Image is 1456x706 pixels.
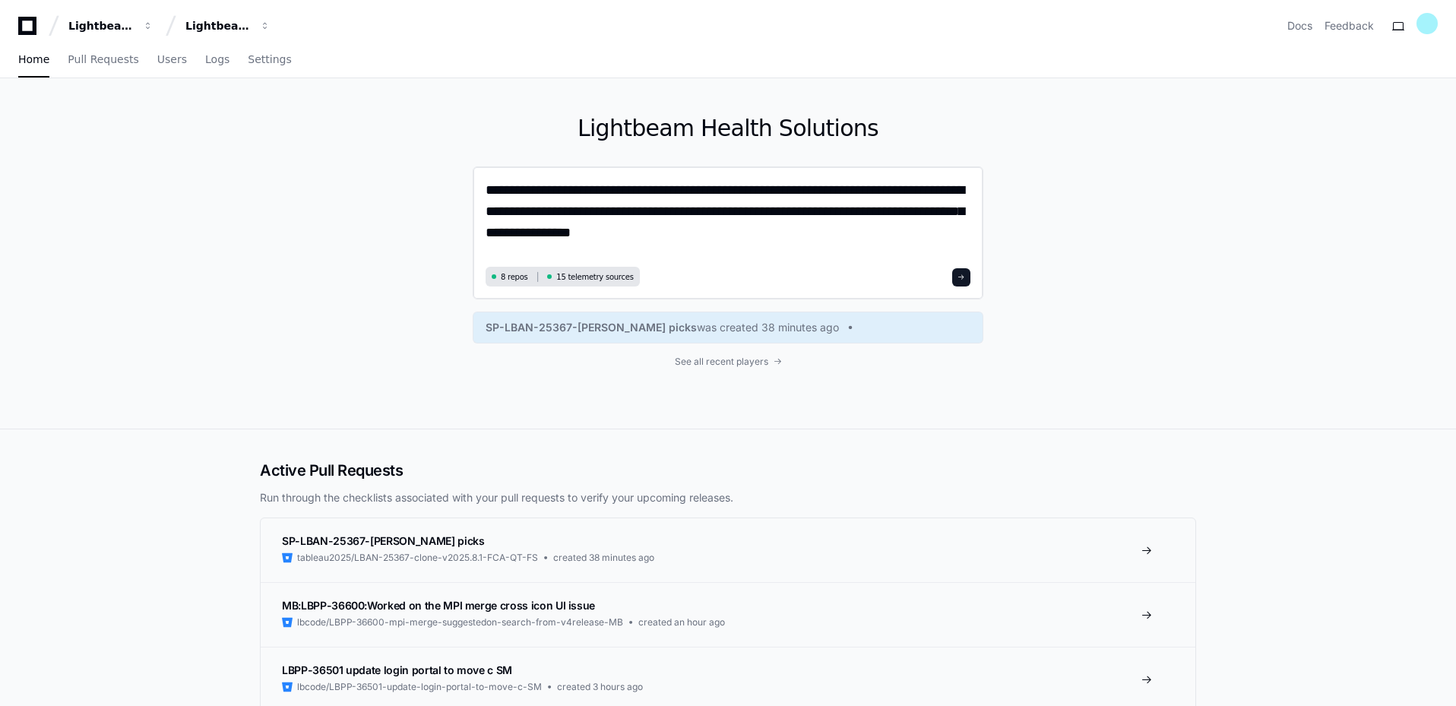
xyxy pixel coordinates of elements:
[157,55,187,64] span: Users
[18,43,49,78] a: Home
[1287,18,1312,33] a: Docs
[68,55,138,64] span: Pull Requests
[297,681,542,693] span: lbcode/LBPP-36501-update-login-portal-to-move-c-SM
[260,490,1196,505] p: Run through the checklists associated with your pull requests to verify your upcoming releases.
[282,534,484,547] span: SP-LBAN-25367-[PERSON_NAME] picks
[486,320,697,335] span: SP-LBAN-25367-[PERSON_NAME] picks
[282,599,595,612] span: MB:LBPP-36600:Worked on the MPI merge cross icon UI issue
[179,12,277,40] button: Lightbeam Health Solutions
[68,43,138,78] a: Pull Requests
[553,552,654,564] span: created 38 minutes ago
[260,460,1196,481] h2: Active Pull Requests
[248,55,291,64] span: Settings
[205,43,229,78] a: Logs
[248,43,291,78] a: Settings
[557,681,643,693] span: created 3 hours ago
[1325,18,1374,33] button: Feedback
[68,18,134,33] div: Lightbeam Health
[675,356,768,368] span: See all recent players
[205,55,229,64] span: Logs
[185,18,251,33] div: Lightbeam Health Solutions
[486,320,970,335] a: SP-LBAN-25367-[PERSON_NAME] pickswas created 38 minutes ago
[261,582,1195,647] a: MB:LBPP-36600:Worked on the MPI merge cross icon UI issuelbcode/LBPP-36600-mpi-merge-suggestedon-...
[556,271,633,283] span: 15 telemetry sources
[297,552,538,564] span: tableau2025/LBAN-25367-clone-v2025.8.1-FCA-QT-FS
[18,55,49,64] span: Home
[638,616,725,628] span: created an hour ago
[297,616,623,628] span: lbcode/LBPP-36600-mpi-merge-suggestedon-search-from-v4release-MB
[282,663,512,676] span: LBPP-36501 update login portal to move c SM
[261,518,1195,582] a: SP-LBAN-25367-[PERSON_NAME] pickstableau2025/LBAN-25367-clone-v2025.8.1-FCA-QT-FScreated 38 minut...
[62,12,160,40] button: Lightbeam Health
[697,320,839,335] span: was created 38 minutes ago
[473,356,983,368] a: See all recent players
[501,271,528,283] span: 8 repos
[157,43,187,78] a: Users
[473,115,983,142] h1: Lightbeam Health Solutions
